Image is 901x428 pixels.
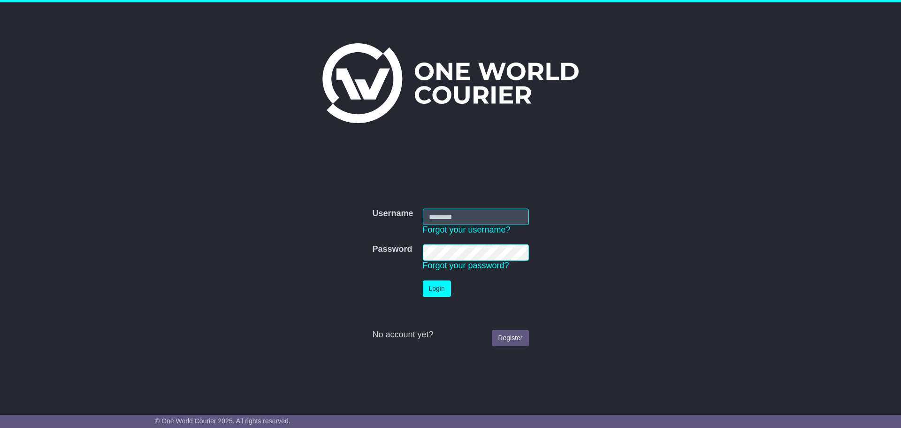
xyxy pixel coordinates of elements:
a: Forgot your password? [423,261,509,270]
label: Password [372,244,412,255]
a: Forgot your username? [423,225,511,234]
label: Username [372,209,413,219]
div: No account yet? [372,330,528,340]
button: Login [423,280,451,297]
span: © One World Courier 2025. All rights reserved. [155,417,290,425]
img: One World [322,43,579,123]
a: Register [492,330,528,346]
